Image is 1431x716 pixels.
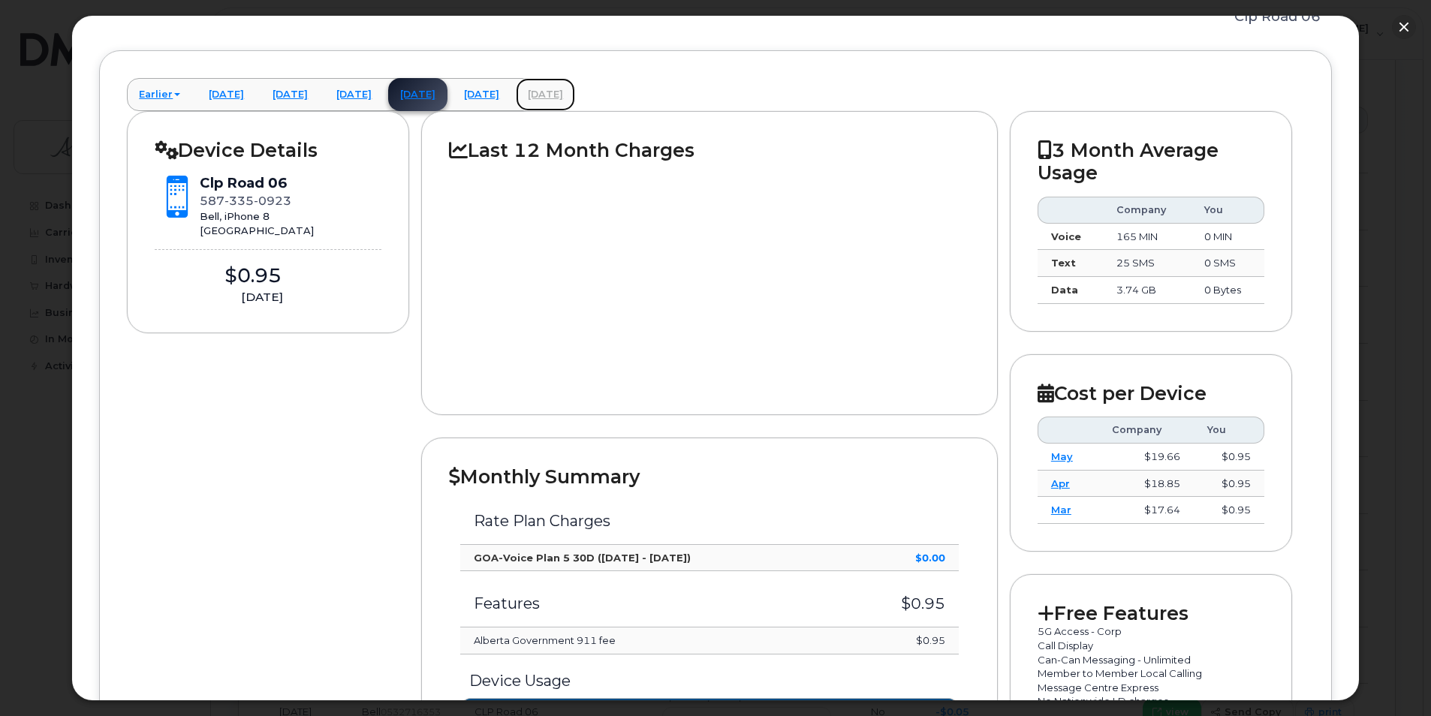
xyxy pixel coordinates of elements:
[1098,471,1194,498] td: $18.85
[1051,230,1081,242] strong: Voice
[460,672,959,689] h3: Device Usage
[474,595,833,612] h3: Features
[474,513,945,529] h3: Rate Plan Charges
[1038,139,1264,185] h2: 3 Month Average Usage
[1038,382,1264,405] h2: Cost per Device
[1194,444,1264,471] td: $0.95
[1103,197,1191,224] th: Company
[1051,504,1071,516] a: Mar
[261,78,320,111] a: [DATE]
[1103,277,1191,304] td: 3.74 GB
[1098,444,1194,471] td: $19.66
[1038,639,1264,653] p: Call Display
[155,262,351,290] div: $0.95
[324,78,384,111] a: [DATE]
[460,627,846,654] td: Alberta Government 911 fee
[1051,257,1076,269] strong: Text
[846,627,959,654] td: $0.95
[155,289,369,305] div: [DATE]
[452,78,511,111] a: [DATE]
[1191,250,1264,277] td: 0 SMS
[1191,277,1264,304] td: 0 Bytes
[1038,624,1264,639] p: 5G Access - Corp
[449,465,970,488] h2: Monthly Summary
[200,173,314,193] div: Clp Road 06
[1194,471,1264,498] td: $0.95
[1103,250,1191,277] td: 25 SMS
[1194,497,1264,524] td: $0.95
[516,78,575,111] a: [DATE]
[200,209,314,237] div: Bell, iPhone 8 [GEOGRAPHIC_DATA]
[1098,417,1194,444] th: Company
[1038,694,1264,708] p: No Nationwide LD charges
[1038,653,1264,667] p: Can-Can Messaging - Unlimited
[1051,284,1078,296] strong: Data
[474,552,691,564] strong: GOA-Voice Plan 5 30D ([DATE] - [DATE])
[388,78,447,111] a: [DATE]
[1038,666,1264,681] p: Member to Member Local Calling
[449,139,970,161] h2: Last 12 Month Charges
[155,139,381,161] h2: Device Details
[254,194,291,208] span: 0923
[200,194,291,208] span: 587
[1191,197,1264,224] th: You
[1038,602,1264,624] h2: Free Features
[1103,224,1191,251] td: 165 MIN
[1194,417,1264,444] th: You
[915,552,945,564] strong: $0.00
[1038,681,1264,695] p: Message Centre Express
[1191,224,1264,251] td: 0 MIN
[1051,450,1073,462] a: May
[1098,497,1194,524] td: $17.64
[1051,477,1070,489] a: Apr
[860,595,945,612] h3: $0.95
